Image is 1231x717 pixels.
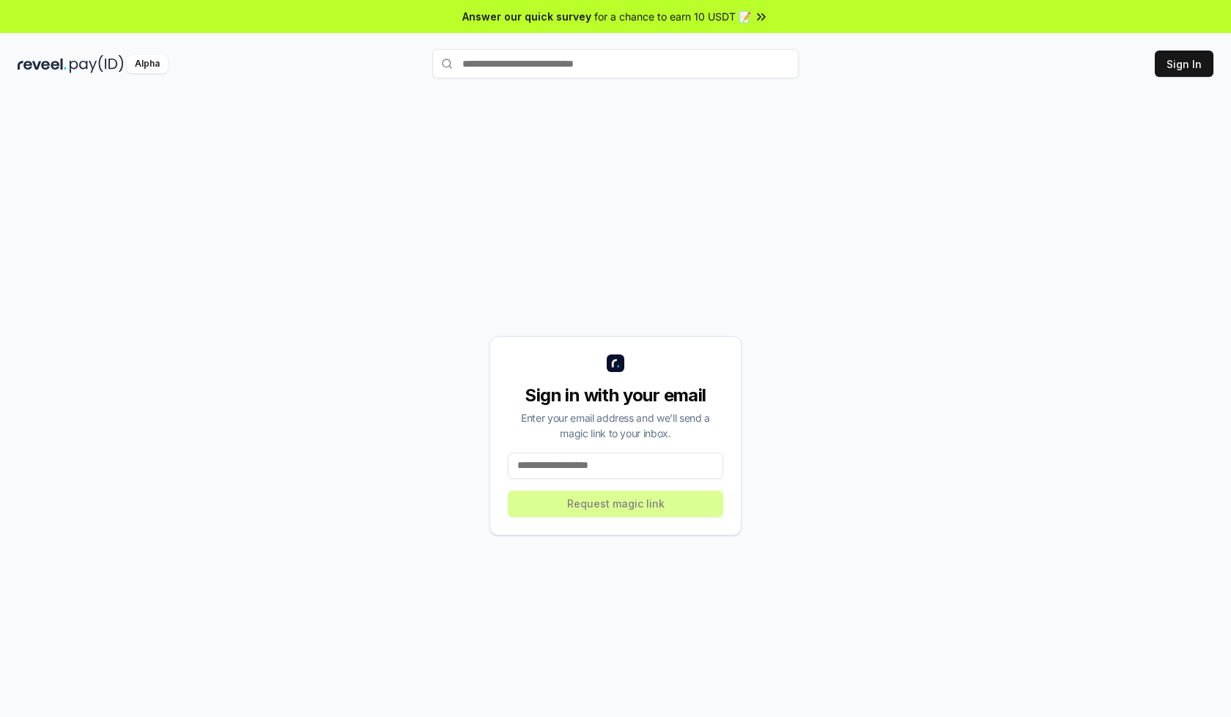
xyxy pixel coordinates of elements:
[508,410,723,441] div: Enter your email address and we’ll send a magic link to your inbox.
[594,9,751,24] span: for a chance to earn 10 USDT 📝
[127,55,168,73] div: Alpha
[18,55,67,73] img: reveel_dark
[607,354,624,372] img: logo_small
[1155,51,1213,77] button: Sign In
[508,384,723,407] div: Sign in with your email
[70,55,124,73] img: pay_id
[462,9,591,24] span: Answer our quick survey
